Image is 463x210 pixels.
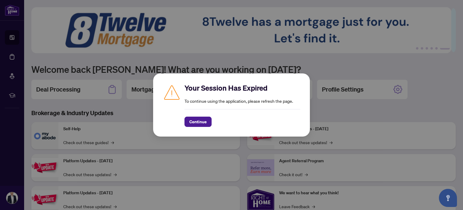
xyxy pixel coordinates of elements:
h2: Your Session Has Expired [184,83,300,93]
img: Caution icon [163,83,181,101]
button: Open asap [439,189,457,207]
div: To continue using the application, please refresh the page. [184,83,300,127]
button: Continue [184,117,212,127]
span: Continue [189,117,207,127]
